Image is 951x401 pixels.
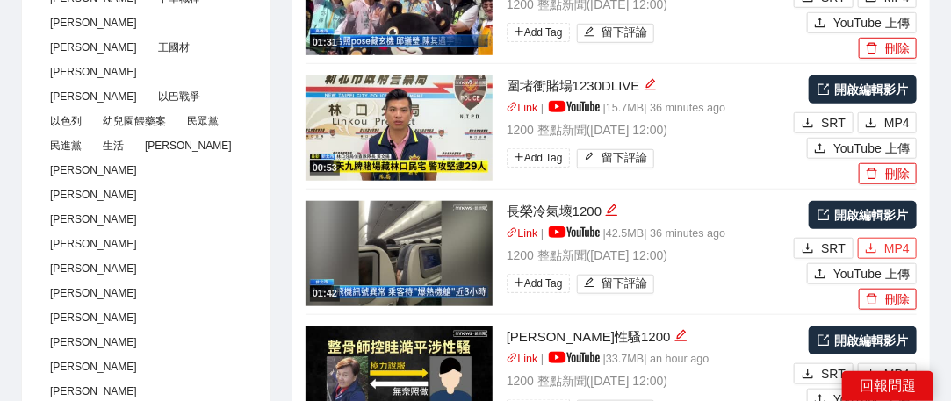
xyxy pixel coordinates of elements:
span: YouTube 上傳 [833,13,910,32]
span: delete [866,168,878,182]
p: 1200 整點新聞 ( [DATE] 12:00 ) [507,246,789,265]
div: [PERSON_NAME]性騷1200 [507,326,789,347]
span: 生活 [96,136,131,155]
img: yt_logo_rgb_light.a676ea31.png [549,226,600,238]
span: download [802,242,814,256]
button: downloadMP4 [858,238,917,259]
span: download [865,368,877,382]
p: 1200 整點新聞 ( [DATE] 12:00 ) [507,371,789,390]
img: yt_logo_rgb_light.a676ea31.png [549,101,600,112]
button: delete刪除 [859,163,917,184]
button: downloadSRT [794,112,854,133]
span: download [865,117,877,131]
span: export [818,209,830,221]
span: 王國材 [151,38,197,57]
span: edit [605,204,618,217]
span: [PERSON_NAME] [43,210,144,229]
span: delete [866,42,878,56]
span: upload [814,142,826,156]
span: Add Tag [507,23,570,42]
div: 回報問題 [842,371,933,401]
img: 9fc39f6f-a952-436c-8763-430de320574e.jpg [306,201,493,306]
span: plus [514,26,524,37]
span: [PERSON_NAME] [43,234,144,254]
button: uploadYouTube 上傳 [807,263,917,284]
button: downloadMP4 [858,112,917,133]
span: [PERSON_NAME] [43,283,144,303]
span: [PERSON_NAME] [43,357,144,376]
span: 以巴戰爭 [151,87,207,106]
span: [PERSON_NAME] [43,161,144,180]
span: MP4 [884,113,910,132]
span: 民眾黨 [180,111,226,131]
button: delete刪除 [859,38,917,59]
a: 開啟編輯影片 [809,326,917,354]
button: edit留下評論 [577,275,655,294]
span: [PERSON_NAME] [43,333,144,352]
div: 00:53 [310,161,340,175]
span: plus [514,152,524,162]
span: download [802,368,814,382]
div: 01:31 [310,35,340,50]
p: | | 15.7 MB | 36 minutes ago [507,100,789,118]
button: uploadYouTube 上傳 [807,12,917,33]
span: SRT [821,239,846,258]
button: edit留下評論 [577,149,655,168]
span: upload [814,268,826,282]
a: linkLink [507,353,538,365]
span: [PERSON_NAME] [43,308,144,327]
span: [PERSON_NAME] [43,259,144,278]
span: MP4 [884,364,910,383]
span: link [507,102,518,113]
button: delete刪除 [859,289,917,310]
div: 01:42 [310,286,340,301]
span: export [818,334,830,347]
img: 6fe02634-9269-459e-87db-4f04e0728781.jpg [306,75,493,181]
span: edit [584,277,595,290]
a: 開啟編輯影片 [809,201,917,229]
div: 編輯 [605,201,618,222]
span: [PERSON_NAME] [138,136,239,155]
span: edit [644,78,657,91]
button: downloadSRT [794,238,854,259]
p: 1200 整點新聞 ( [DATE] 12:00 ) [507,120,789,140]
span: 幼兒園餵藥案 [96,111,173,131]
span: link [507,353,518,364]
span: edit [584,152,595,165]
span: download [802,117,814,131]
span: MP4 [884,239,910,258]
div: 編輯 [674,326,688,347]
a: linkLink [507,102,538,114]
span: [PERSON_NAME] [43,62,144,82]
span: YouTube 上傳 [833,264,910,283]
div: 編輯 [644,75,657,97]
span: plus [514,277,524,288]
p: | | 33.7 MB | an hour ago [507,351,789,369]
span: 以色列 [43,111,89,131]
span: 民進黨 [43,136,89,155]
div: 圍堵衝賭場1230DLIVE [507,75,789,97]
span: edit [674,329,688,342]
span: YouTube 上傳 [833,139,910,158]
span: [PERSON_NAME] [43,13,144,32]
button: edit留下評論 [577,24,655,43]
div: 長榮冷氣壞1200 [507,201,789,222]
span: Add Tag [507,148,570,168]
span: [PERSON_NAME] [43,185,144,204]
span: [PERSON_NAME] [43,87,144,106]
a: linkLink [507,227,538,240]
button: downloadSRT [794,363,854,384]
span: upload [814,17,826,31]
span: delete [866,293,878,307]
button: uploadYouTube 上傳 [807,138,917,159]
span: export [818,83,830,96]
span: Add Tag [507,274,570,293]
span: SRT [821,364,846,383]
img: yt_logo_rgb_light.a676ea31.png [549,352,600,363]
a: 開啟編輯影片 [809,75,917,104]
span: link [507,227,518,239]
span: [PERSON_NAME] [43,38,144,57]
span: [PERSON_NAME] [43,382,144,401]
span: SRT [821,113,846,132]
p: | | 42.5 MB | 36 minutes ago [507,226,789,243]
